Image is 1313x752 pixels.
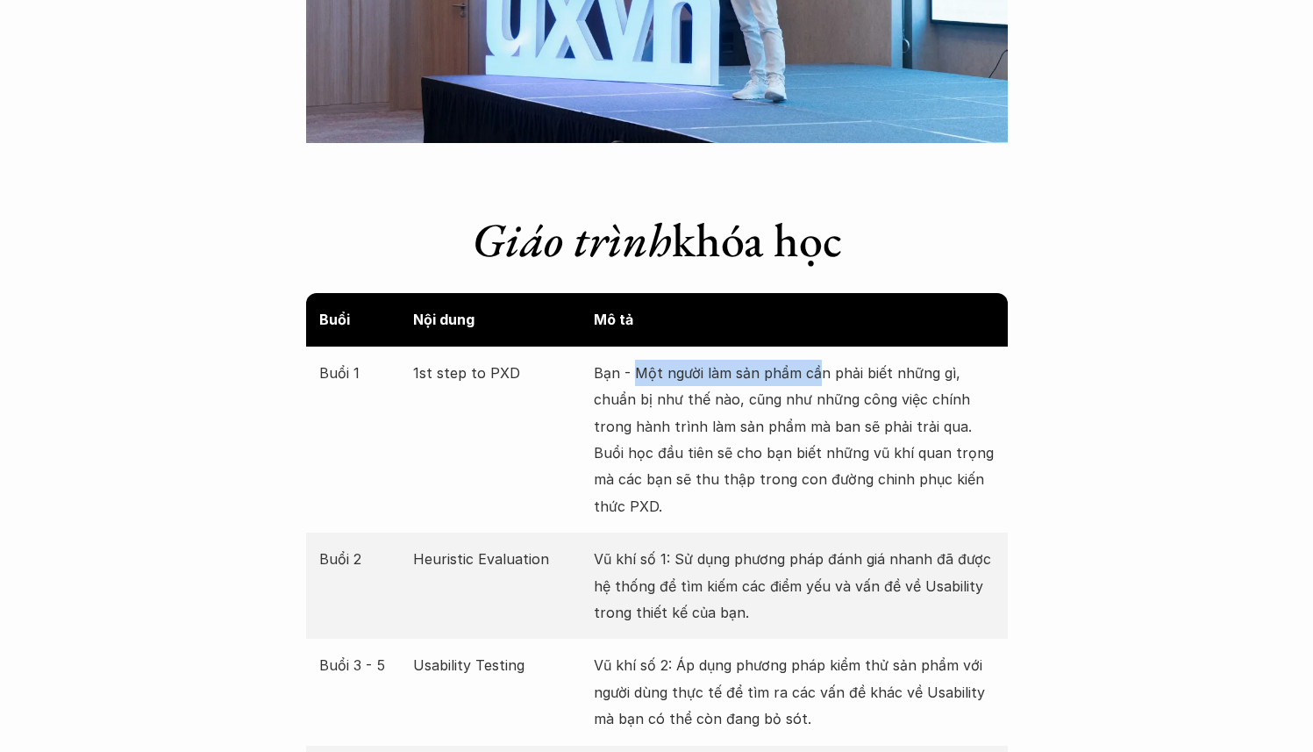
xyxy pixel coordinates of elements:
[413,652,585,678] p: Usability Testing
[594,546,995,626] p: Vũ khí số 1: Sử dụng phương pháp đánh giá nhanh đã được hệ thống để tìm kiếm các điểm yếu và vấn ...
[413,360,585,386] p: 1st step to PXD
[306,211,1008,269] h1: khóa học
[594,360,995,519] p: Bạn - Một người làm sản phẩm cần phải biết những gì, chuẩn bị như thế nào, cũng như những công vi...
[319,546,405,572] p: Buổi 2
[413,546,585,572] p: Heuristic Evaluation
[319,311,350,328] strong: Buổi
[594,652,995,732] p: Vũ khí số 2: Áp dụng phương pháp kiểm thử sản phẩm với người dùng thực tế để tìm ra các vấn đề kh...
[413,311,475,328] strong: Nội dung
[472,209,672,270] em: Giáo trình
[594,311,633,328] strong: Mô tả
[319,360,405,386] p: Buổi 1
[319,652,405,678] p: Buổi 3 - 5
